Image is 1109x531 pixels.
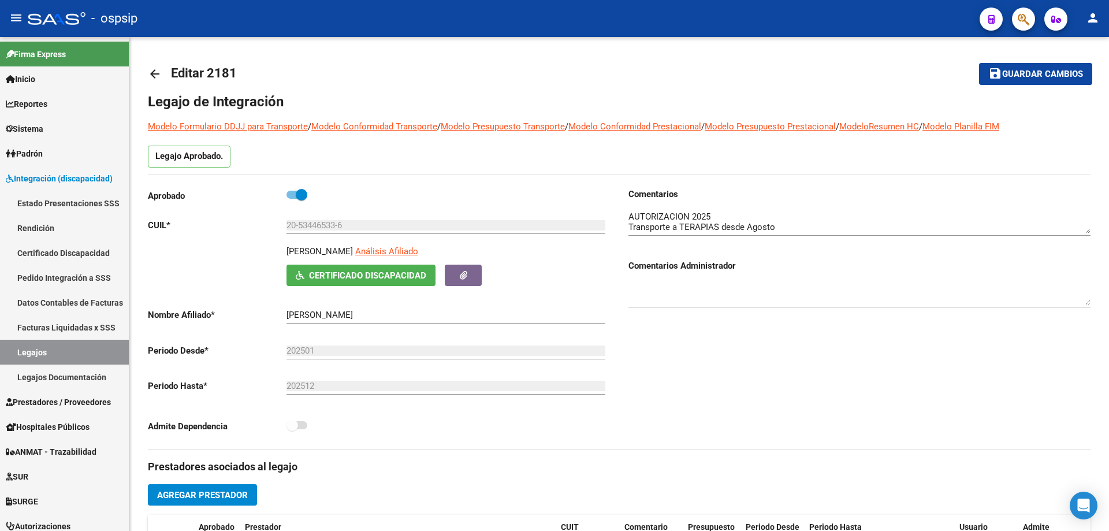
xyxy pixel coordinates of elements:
[6,122,43,135] span: Sistema
[309,270,426,281] span: Certificado Discapacidad
[441,121,565,132] a: Modelo Presupuesto Transporte
[148,484,257,506] button: Agregar Prestador
[171,66,237,80] span: Editar 2181
[148,380,286,392] p: Periodo Hasta
[148,459,1091,475] h3: Prestadores asociados al legajo
[148,146,230,168] p: Legajo Aprobado.
[6,172,113,185] span: Integración (discapacidad)
[148,190,286,202] p: Aprobado
[705,121,836,132] a: Modelo Presupuesto Prestacional
[839,121,919,132] a: ModeloResumen HC
[6,147,43,160] span: Padrón
[286,265,436,286] button: Certificado Discapacidad
[9,11,23,25] mat-icon: menu
[628,259,1091,272] h3: Comentarios Administrador
[6,48,66,61] span: Firma Express
[979,63,1092,84] button: Guardar cambios
[286,245,353,258] p: [PERSON_NAME]
[6,396,111,409] span: Prestadores / Proveedores
[6,445,96,458] span: ANMAT - Trazabilidad
[311,121,437,132] a: Modelo Conformidad Transporte
[148,219,286,232] p: CUIL
[148,344,286,357] p: Periodo Desde
[148,121,308,132] a: Modelo Formulario DDJJ para Transporte
[148,420,286,433] p: Admite Dependencia
[148,309,286,321] p: Nombre Afiliado
[355,246,418,257] span: Análisis Afiliado
[91,6,137,31] span: - ospsip
[568,121,701,132] a: Modelo Conformidad Prestacional
[1002,69,1083,80] span: Guardar cambios
[6,421,90,433] span: Hospitales Públicos
[148,67,162,81] mat-icon: arrow_back
[148,92,1091,111] h1: Legajo de Integración
[157,490,248,500] span: Agregar Prestador
[6,73,35,86] span: Inicio
[1070,492,1097,519] div: Open Intercom Messenger
[628,188,1091,200] h3: Comentarios
[6,98,47,110] span: Reportes
[6,470,28,483] span: SUR
[1086,11,1100,25] mat-icon: person
[988,66,1002,80] mat-icon: save
[922,121,999,132] a: Modelo Planilla FIM
[6,495,38,508] span: SURGE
